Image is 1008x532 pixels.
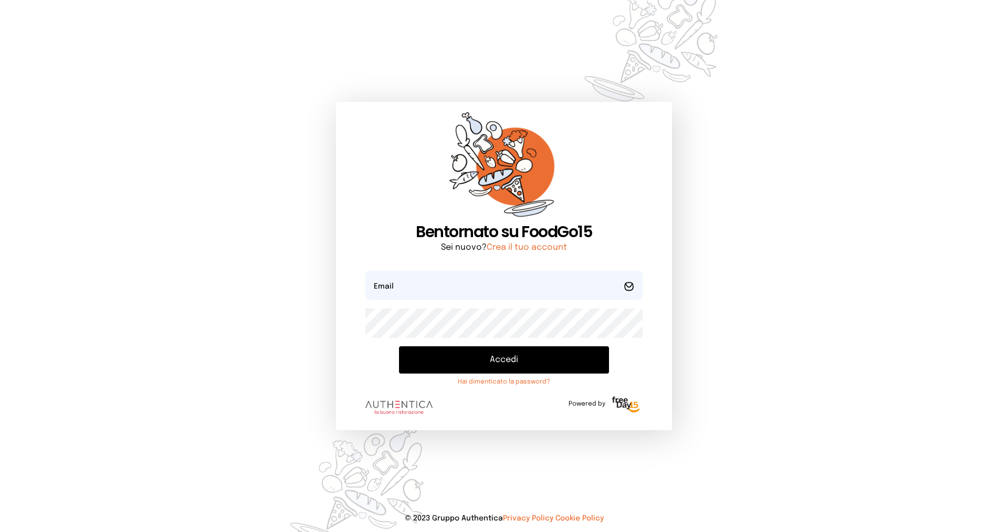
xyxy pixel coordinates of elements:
[399,378,609,386] a: Hai dimenticato la password?
[365,401,433,414] img: logo.8f33a47.png
[399,346,609,374] button: Accedi
[503,515,553,522] a: Privacy Policy
[365,222,643,241] h1: Bentornato su FoodGo15
[555,515,604,522] a: Cookie Policy
[365,241,643,254] p: Sei nuovo?
[610,395,643,416] img: logo-freeday.3e08031.png
[569,400,605,408] span: Powered by
[487,243,567,252] a: Crea il tuo account
[449,112,559,223] img: sticker-orange.65babaf.png
[17,513,991,524] p: © 2023 Gruppo Authentica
